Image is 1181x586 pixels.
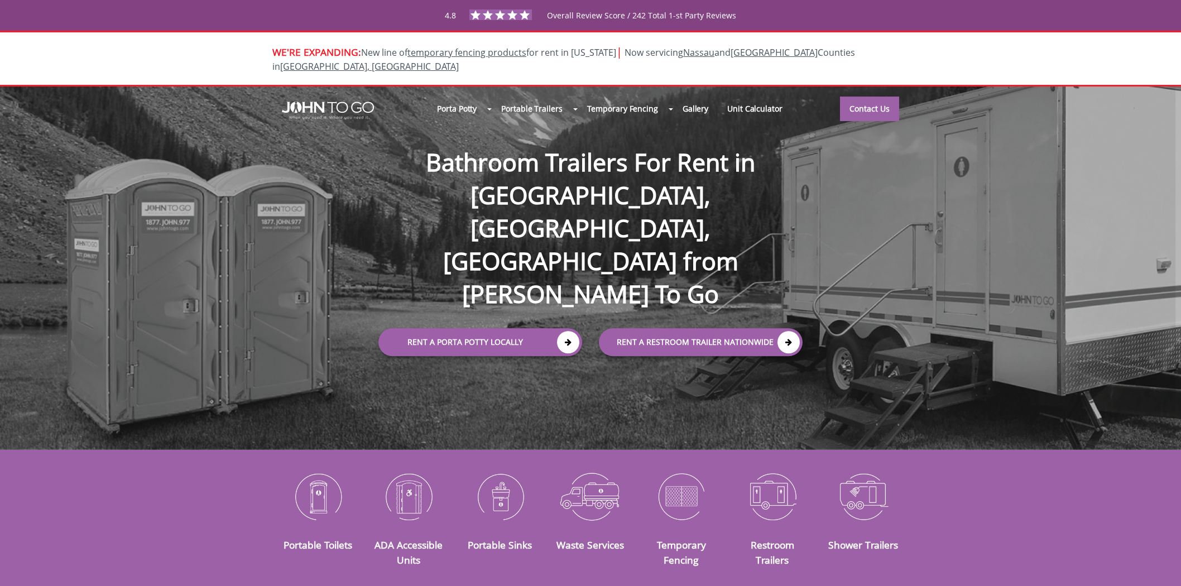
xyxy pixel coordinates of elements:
[683,46,714,59] a: Nassau
[272,46,855,73] span: Now servicing and Counties in
[281,467,355,525] img: Portable-Toilets-icon_N.png
[282,102,374,119] img: JOHN to go
[375,538,443,566] a: ADA Accessible Units
[751,538,794,566] a: Restroom Trailers
[731,46,818,59] a: [GEOGRAPHIC_DATA]
[578,97,668,121] a: Temporary Fencing
[644,467,718,525] img: Temporary-Fencing-cion_N.png
[826,467,900,525] img: Shower-Trailers-icon_N.png
[407,46,526,59] a: temporary fencing products
[463,467,537,525] img: Portable-Sinks-icon_N.png
[492,97,572,121] a: Portable Trailers
[428,97,486,121] a: Porta Potty
[284,538,352,551] a: Portable Toilets
[599,328,803,356] a: rent a RESTROOM TRAILER Nationwide
[735,467,809,525] img: Restroom-Trailers-icon_N.png
[280,60,459,73] a: [GEOGRAPHIC_DATA], [GEOGRAPHIC_DATA]
[840,97,899,121] a: Contact Us
[718,97,792,121] a: Unit Calculator
[547,10,736,43] span: Overall Review Score / 242 Total 1-st Party Reviews
[272,46,855,73] span: New line of for rent in [US_STATE]
[554,467,628,525] img: Waste-Services-icon_N.png
[556,538,624,551] a: Waste Services
[378,328,582,356] a: Rent a Porta Potty Locally
[616,44,622,59] span: |
[673,97,718,121] a: Gallery
[828,538,898,551] a: Shower Trailers
[445,10,456,21] span: 4.8
[367,109,814,310] h1: Bathroom Trailers For Rent in [GEOGRAPHIC_DATA], [GEOGRAPHIC_DATA], [GEOGRAPHIC_DATA] from [PERSO...
[372,467,446,525] img: ADA-Accessible-Units-icon_N.png
[657,538,706,566] a: Temporary Fencing
[272,45,361,59] span: WE'RE EXPANDING:
[468,538,532,551] a: Portable Sinks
